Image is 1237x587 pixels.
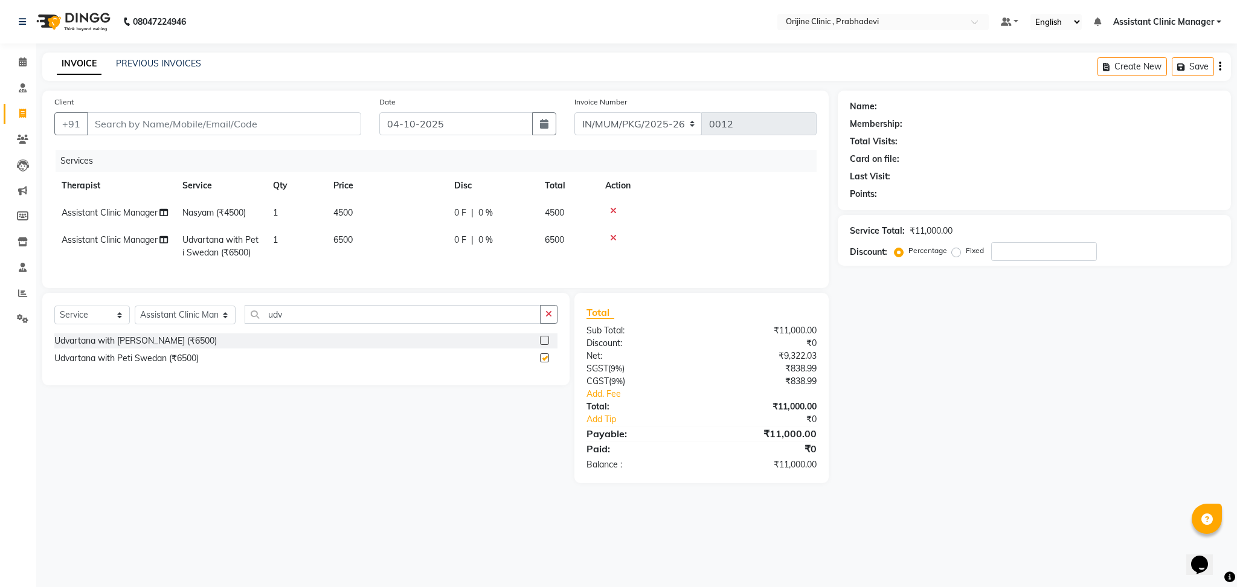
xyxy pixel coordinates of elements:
[54,335,217,347] div: Udvartana with [PERSON_NAME] (₹6500)
[54,97,74,107] label: Client
[379,97,396,107] label: Date
[577,426,702,441] div: Payable:
[577,337,702,350] div: Discount:
[577,400,702,413] div: Total:
[850,118,902,130] div: Membership:
[702,375,826,388] div: ₹838.99
[57,53,101,75] a: INVOICE
[966,245,984,256] label: Fixed
[702,362,826,375] div: ₹838.99
[133,5,186,39] b: 08047224946
[182,234,259,258] span: Udvartana with Peti Swedan (₹6500)
[577,441,702,456] div: Paid:
[574,97,627,107] label: Invoice Number
[538,172,598,199] th: Total
[245,305,541,324] input: Search or Scan
[54,352,199,365] div: Udvartana with Peti Swedan (₹6500)
[454,207,466,219] span: 0 F
[266,172,326,199] th: Qty
[577,362,702,375] div: ( )
[850,225,905,237] div: Service Total:
[586,363,608,374] span: SGST
[577,324,702,337] div: Sub Total:
[54,172,175,199] th: Therapist
[910,225,953,237] div: ₹11,000.00
[54,112,88,135] button: +91
[586,376,609,387] span: CGST
[702,324,826,337] div: ₹11,000.00
[333,234,353,245] span: 6500
[116,58,201,69] a: PREVIOUS INVOICES
[326,172,447,199] th: Price
[1113,16,1214,28] span: Assistant Clinic Manager
[1172,57,1214,76] button: Save
[850,100,877,113] div: Name:
[702,458,826,471] div: ₹11,000.00
[182,207,246,218] span: Nasyam (₹4500)
[62,207,158,218] span: Assistant Clinic Manager
[577,413,722,426] a: Add Tip
[586,306,614,319] span: Total
[62,234,158,245] span: Assistant Clinic Manager
[56,150,826,172] div: Services
[850,170,890,183] div: Last Visit:
[1097,57,1167,76] button: Create New
[850,153,899,165] div: Card on file:
[850,246,887,258] div: Discount:
[722,413,826,426] div: ₹0
[702,350,826,362] div: ₹9,322.03
[850,135,898,148] div: Total Visits:
[273,234,278,245] span: 1
[273,207,278,218] span: 1
[702,337,826,350] div: ₹0
[611,376,623,386] span: 9%
[175,172,266,199] th: Service
[577,350,702,362] div: Net:
[31,5,114,39] img: logo
[577,388,826,400] a: Add. Fee
[478,234,493,246] span: 0 %
[471,207,474,219] span: |
[454,234,466,246] span: 0 F
[87,112,361,135] input: Search by Name/Mobile/Email/Code
[702,441,826,456] div: ₹0
[545,207,564,218] span: 4500
[702,426,826,441] div: ₹11,000.00
[577,458,702,471] div: Balance :
[577,375,702,388] div: ( )
[611,364,622,373] span: 9%
[545,234,564,245] span: 6500
[598,172,817,199] th: Action
[908,245,947,256] label: Percentage
[478,207,493,219] span: 0 %
[447,172,538,199] th: Disc
[471,234,474,246] span: |
[333,207,353,218] span: 4500
[702,400,826,413] div: ₹11,000.00
[1186,539,1225,575] iframe: chat widget
[850,188,877,200] div: Points:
